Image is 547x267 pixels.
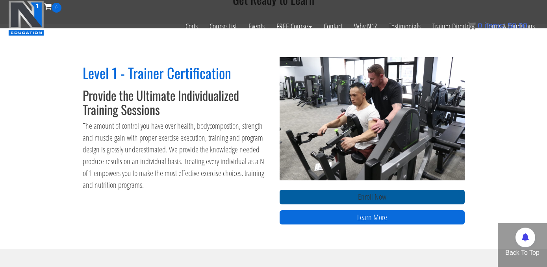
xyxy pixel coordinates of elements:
a: 0 items: $0.00 [468,21,527,30]
bdi: 0.00 [508,21,527,30]
p: Back To Top [498,248,547,258]
span: 0 [52,3,61,13]
a: Testimonials [383,13,426,40]
a: Events [243,13,271,40]
a: Why N1? [348,13,383,40]
img: n1-education [8,0,44,36]
a: Course List [204,13,243,40]
h2: Level 1 - Trainer Certification [83,65,268,81]
img: n1-trainer [280,57,465,180]
img: icon11.png [468,22,476,30]
a: Terms & Conditions [480,13,541,40]
span: $ [508,21,512,30]
a: Certs [180,13,204,40]
a: Enroll Now [280,190,465,204]
h3: Provide the Ultimate Individualized Training Sessions [83,88,268,116]
a: Contact [318,13,348,40]
a: Learn More [280,210,465,225]
a: Trainer Directory [426,13,480,40]
span: items: [484,21,505,30]
span: 0 [478,21,482,30]
a: 0 [44,1,61,11]
a: FREE Course [271,13,318,40]
p: The amount of control you have over health, bodycompostion, strength and muscle gain with proper ... [83,120,268,191]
